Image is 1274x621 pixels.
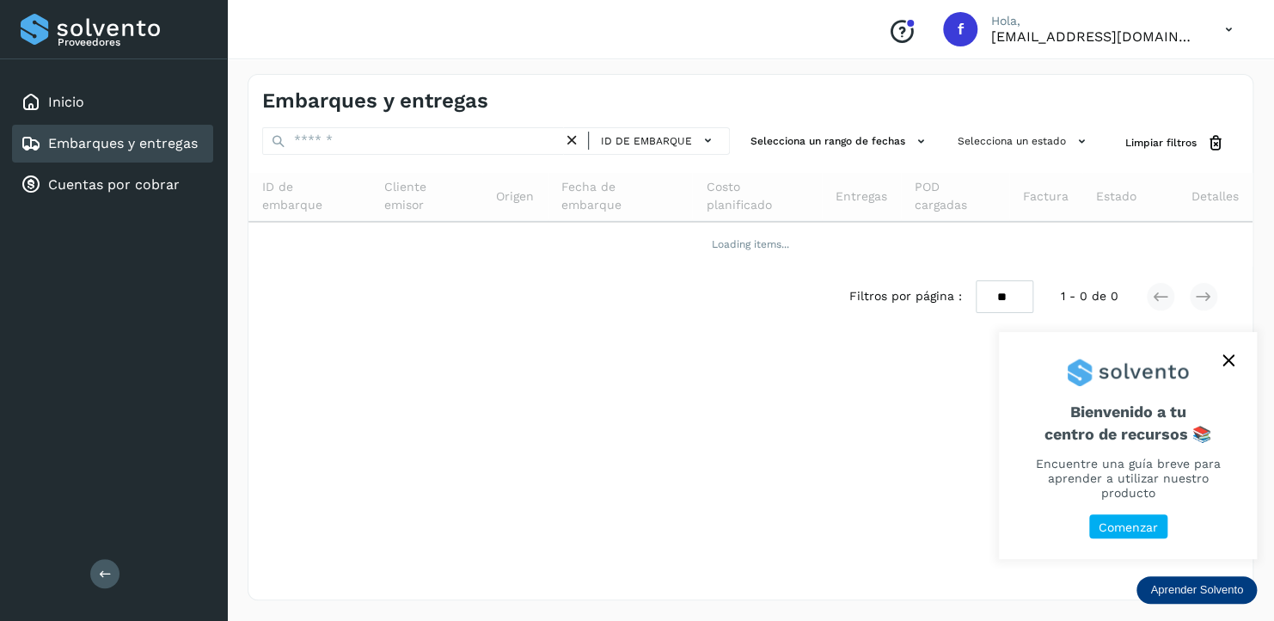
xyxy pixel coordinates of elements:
[601,133,692,149] span: ID de embarque
[48,176,180,193] a: Cuentas por cobrar
[1096,188,1136,206] span: Estado
[12,166,213,204] div: Cuentas por cobrar
[991,14,1197,28] p: Hola,
[1216,347,1241,373] button: close,
[999,332,1257,559] div: Aprender Solvento
[48,94,84,110] a: Inicio
[1099,520,1158,535] p: Comenzar
[58,36,206,48] p: Proveedores
[384,178,469,214] span: Cliente emisor
[744,127,937,156] button: Selecciona un rango de fechas
[991,28,1197,45] p: facturacion@protransport.com.mx
[12,125,213,163] div: Embarques y entregas
[951,127,1098,156] button: Selecciona un estado
[262,178,357,214] span: ID de embarque
[496,188,534,206] span: Origen
[1023,188,1069,206] span: Factura
[596,128,722,153] button: ID de embarque
[248,222,1253,267] td: Loading items...
[1089,514,1167,539] button: Comenzar
[836,188,887,206] span: Entregas
[561,178,678,214] span: Fecha de embarque
[1136,576,1257,604] div: Aprender Solvento
[12,83,213,121] div: Inicio
[1061,287,1118,305] span: 1 - 0 de 0
[1112,127,1239,159] button: Limpiar filtros
[849,287,962,305] span: Filtros por página :
[1020,457,1236,500] p: Encuentre una guía breve para aprender a utilizar nuestro producto
[1125,135,1197,151] span: Limpiar filtros
[48,135,198,151] a: Embarques y entregas
[1020,403,1236,443] span: Bienvenido a tu
[706,178,808,214] span: Costo planificado
[1020,425,1236,444] p: centro de recursos 📚
[1191,188,1239,206] span: Detalles
[1150,583,1243,597] p: Aprender Solvento
[915,178,995,214] span: POD cargadas
[262,89,488,114] h4: Embarques y entregas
